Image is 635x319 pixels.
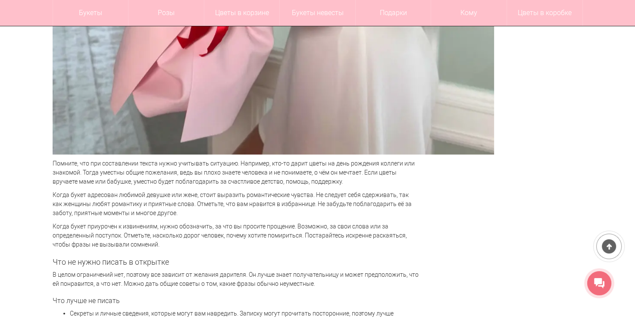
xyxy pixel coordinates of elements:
p: Когда букет приурочен к извинениям, нужно обозначить, за что вы просите прощение. Возможно, за св... [53,222,419,249]
p: Помните, что при составлении текста нужно учитывать ситуацию. Например, кто-то дарит цветы на ден... [53,159,419,186]
p: В целом ограничений нет, поэтому все зависит от желания дарителя. Он лучше знает получательницу и... [53,270,419,288]
h3: Что лучше не писать [53,297,419,304]
p: Когда букет адресован любимой девушке или жене, стоит выразить романтические чувства. Не следует ... [53,190,419,217]
h2: Что не нужно писать в открытке [53,257,419,266]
